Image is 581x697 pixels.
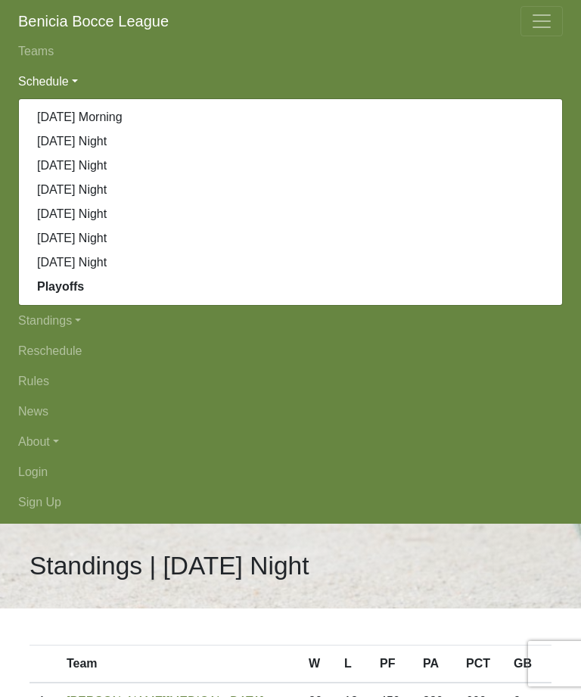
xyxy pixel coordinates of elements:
[505,646,551,683] th: GB
[19,226,562,250] a: [DATE] Night
[30,551,309,581] h1: Standings | [DATE] Night
[18,427,563,457] a: About
[18,487,563,518] a: Sign Up
[18,306,563,336] a: Standings
[300,646,335,683] th: W
[19,202,562,226] a: [DATE] Night
[414,646,457,683] th: PA
[18,457,563,487] a: Login
[37,280,84,293] strong: Playoffs
[18,366,563,397] a: Rules
[18,36,563,67] a: Teams
[457,646,505,683] th: PCT
[18,336,563,366] a: Reschedule
[18,67,563,97] a: Schedule
[18,6,169,36] a: Benicia Bocce League
[19,250,562,275] a: [DATE] Night
[19,275,562,299] a: Playoffs
[335,646,371,683] th: L
[18,397,563,427] a: News
[520,6,563,36] button: Toggle navigation
[371,646,414,683] th: PF
[19,154,562,178] a: [DATE] Night
[19,105,562,129] a: [DATE] Morning
[19,129,562,154] a: [DATE] Night
[19,178,562,202] a: [DATE] Night
[57,646,300,683] th: Team
[18,98,563,306] div: Schedule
